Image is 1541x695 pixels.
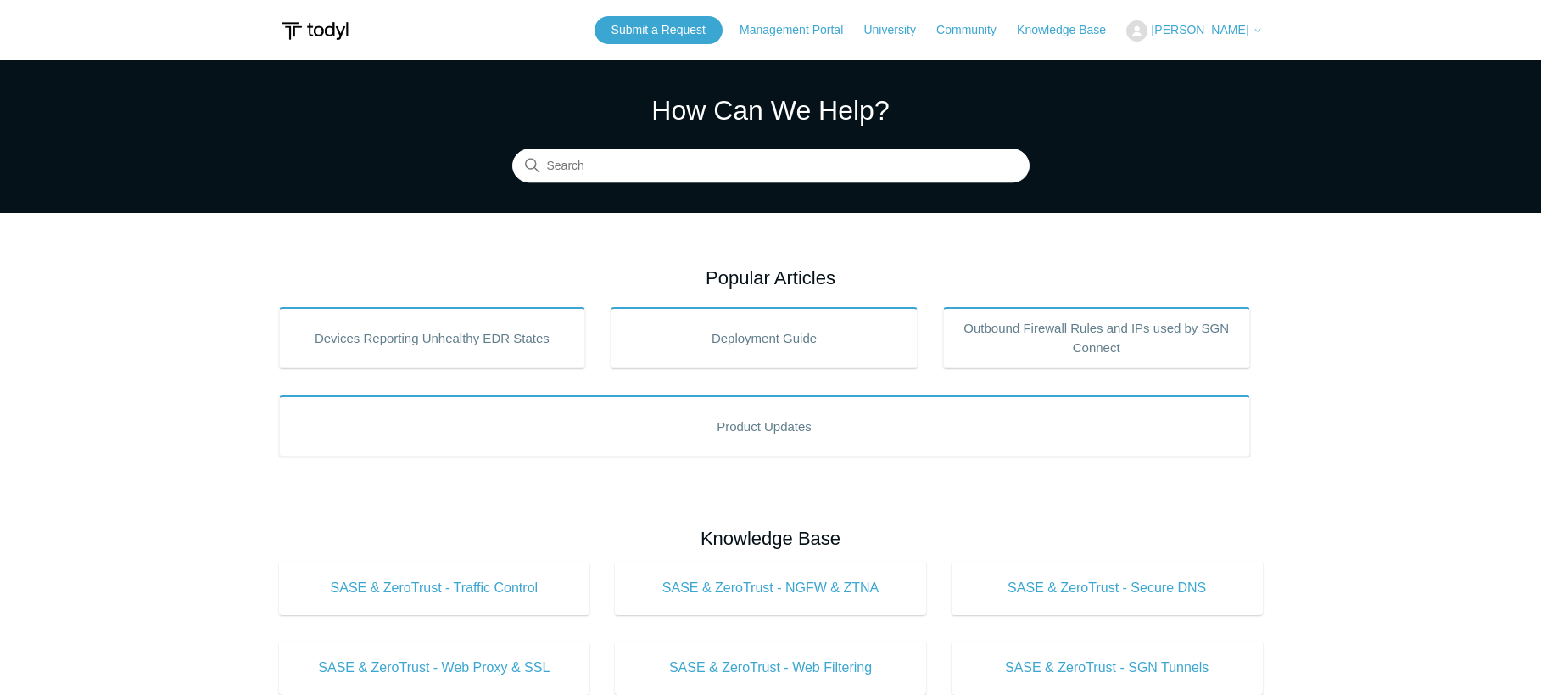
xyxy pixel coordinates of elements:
[304,658,565,678] span: SASE & ZeroTrust - Web Proxy & SSL
[863,21,932,39] a: University
[1126,20,1262,42] button: [PERSON_NAME]
[1151,23,1248,36] span: [PERSON_NAME]
[977,578,1237,598] span: SASE & ZeroTrust - Secure DNS
[279,524,1263,552] h2: Knowledge Base
[279,641,590,695] a: SASE & ZeroTrust - Web Proxy & SSL
[740,21,860,39] a: Management Portal
[615,641,926,695] a: SASE & ZeroTrust - Web Filtering
[595,16,723,44] a: Submit a Request
[279,561,590,615] a: SASE & ZeroTrust - Traffic Control
[952,641,1263,695] a: SASE & ZeroTrust - SGN Tunnels
[512,90,1030,131] h1: How Can We Help?
[640,578,901,598] span: SASE & ZeroTrust - NGFW & ZTNA
[279,395,1250,457] a: Product Updates
[512,149,1030,183] input: Search
[977,658,1237,678] span: SASE & ZeroTrust - SGN Tunnels
[304,578,565,598] span: SASE & ZeroTrust - Traffic Control
[1017,21,1123,39] a: Knowledge Base
[279,264,1263,292] h2: Popular Articles
[611,307,918,368] a: Deployment Guide
[279,307,586,368] a: Devices Reporting Unhealthy EDR States
[640,658,901,678] span: SASE & ZeroTrust - Web Filtering
[936,21,1013,39] a: Community
[952,561,1263,615] a: SASE & ZeroTrust - Secure DNS
[279,15,351,47] img: Todyl Support Center Help Center home page
[615,561,926,615] a: SASE & ZeroTrust - NGFW & ZTNA
[943,307,1250,368] a: Outbound Firewall Rules and IPs used by SGN Connect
